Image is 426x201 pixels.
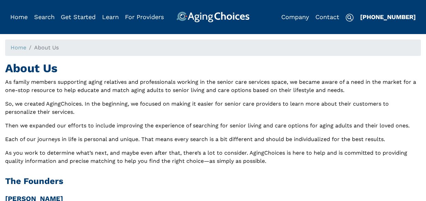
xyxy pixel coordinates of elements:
[5,61,421,75] h1: About Us
[102,13,119,20] a: Learn
[281,13,309,20] a: Company
[5,40,421,56] nav: breadcrumb
[360,13,416,20] a: [PHONE_NUMBER]
[125,13,164,20] a: For Providers
[10,13,28,20] a: Home
[61,13,96,20] a: Get Started
[5,149,421,165] p: As you work to determine what’s next, and maybe even after that, there’s a lot to consider. Aging...
[315,13,339,20] a: Contact
[5,78,421,94] p: As family members supporting aging relatives and professionals working in the senior care service...
[176,12,250,22] img: AgingChoices
[34,13,55,20] a: Search
[34,44,59,51] span: About Us
[11,44,26,51] a: Home
[5,100,421,116] p: So, we created AgingChoices. In the beginning, we focused on making it easier for senior care pro...
[34,12,55,22] div: Popover trigger
[5,135,421,143] p: Each of our journeys in life is personal and unique. That means every search is a bit different a...
[5,122,421,130] p: Then we expanded our efforts to include improving the experience of searching for senior living a...
[5,176,421,186] h2: The Founders
[345,14,354,22] img: search-icon.svg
